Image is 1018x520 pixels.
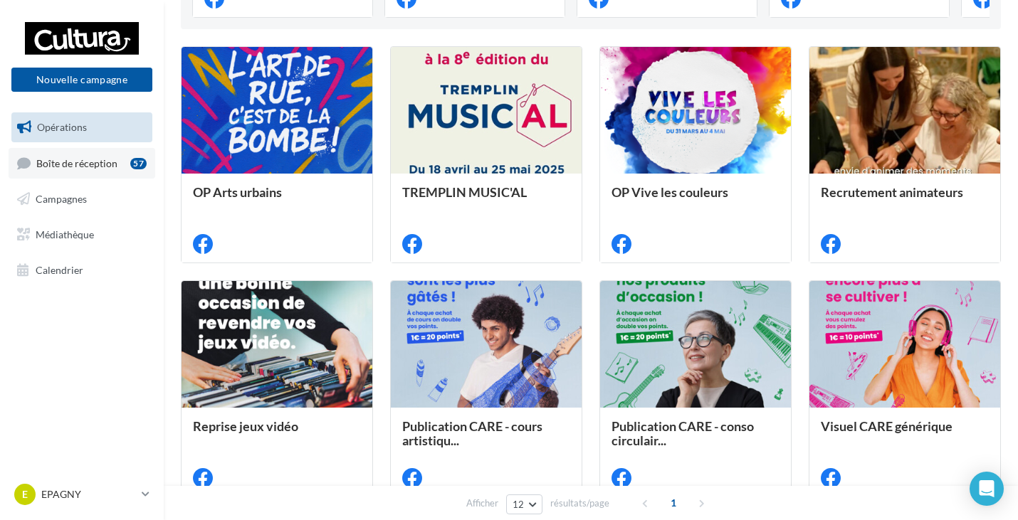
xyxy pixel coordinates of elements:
[466,497,498,510] span: Afficher
[550,497,609,510] span: résultats/page
[41,487,136,502] p: EPAGNY
[612,418,754,448] span: Publication CARE - conso circulair...
[612,184,728,200] span: OP Vive les couleurs
[402,418,542,448] span: Publication CARE - cours artistiqu...
[9,255,155,285] a: Calendrier
[970,472,1004,506] div: Open Intercom Messenger
[821,184,963,200] span: Recrutement animateurs
[9,220,155,250] a: Médiathèque
[36,156,117,169] span: Boîte de réception
[36,193,87,205] span: Campagnes
[821,418,953,434] span: Visuel CARE générique
[11,68,152,92] button: Nouvelle campagne
[37,121,87,133] span: Opérations
[11,481,152,508] a: E EPAGNY
[402,184,527,200] span: TREMPLIN MUSIC'AL
[36,228,94,240] span: Médiathèque
[662,492,685,514] span: 1
[9,184,155,214] a: Campagnes
[513,499,525,510] span: 12
[22,487,28,502] span: E
[36,263,83,275] span: Calendrier
[9,148,155,179] a: Boîte de réception57
[193,184,282,200] span: OP Arts urbains
[193,418,298,434] span: Reprise jeux vidéo
[506,494,542,514] button: 12
[130,158,147,169] div: 57
[9,112,155,142] a: Opérations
